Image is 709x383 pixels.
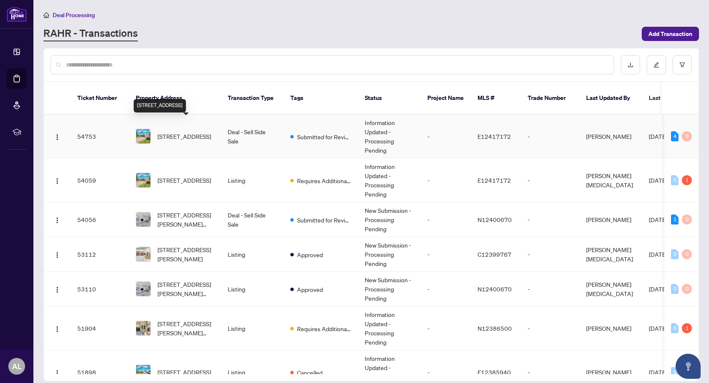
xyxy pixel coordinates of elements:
span: Requires Additional Docs [297,176,351,185]
span: Submitted for Review [297,132,351,141]
td: [PERSON_NAME][MEDICAL_DATA] [579,158,642,202]
div: 0 [671,367,679,377]
th: Last Updated By [579,82,642,115]
th: Transaction Type [221,82,284,115]
img: Logo [54,217,61,224]
img: Logo [54,134,61,140]
span: [STREET_ADDRESS][PERSON_NAME][PERSON_NAME] [158,210,214,229]
img: thumbnail-img [136,212,150,227]
td: - [521,237,579,272]
td: Information Updated - Processing Pending [358,158,421,202]
div: 0 [671,323,679,333]
button: Logo [51,248,64,261]
td: 53110 [71,272,129,306]
span: home [43,12,49,18]
td: - [421,115,471,158]
th: MLS # [471,82,521,115]
span: [STREET_ADDRESS] [158,368,211,377]
th: Status [358,82,421,115]
td: Deal - Sell Side Sale [221,115,284,158]
div: 1 [682,175,692,185]
td: [PERSON_NAME][MEDICAL_DATA] [579,272,642,306]
span: [DATE] [649,368,667,376]
div: 0 [682,214,692,225]
img: thumbnail-img [136,365,150,379]
td: - [521,115,579,158]
img: Logo [54,178,61,184]
button: edit [647,55,666,74]
td: Information Updated - Processing Pending [358,306,421,350]
button: Logo [51,365,64,379]
div: 0 [671,284,679,294]
img: thumbnail-img [136,129,150,143]
td: - [421,237,471,272]
span: E12385940 [478,368,511,376]
button: Logo [51,322,64,335]
span: Cancelled [297,368,323,377]
div: 0 [671,175,679,185]
span: [DATE] [649,216,667,223]
img: thumbnail-img [136,282,150,296]
td: - [521,272,579,306]
td: - [421,202,471,237]
span: Approved [297,250,323,259]
div: 1 [682,323,692,333]
div: 0 [682,131,692,141]
td: - [421,272,471,306]
button: Open asap [676,354,701,379]
span: N12400670 [478,285,512,293]
th: Trade Number [521,82,579,115]
span: download [628,62,633,68]
span: C12399767 [478,250,511,258]
span: [STREET_ADDRESS][PERSON_NAME][PERSON_NAME] [158,280,214,298]
td: [PERSON_NAME] [579,306,642,350]
img: Logo [54,252,61,258]
span: E12417172 [478,176,511,184]
span: Submitted for Review [297,215,351,225]
th: Ticket Number [71,82,129,115]
div: 4 [671,131,679,141]
img: thumbnail-img [136,321,150,335]
td: Information Updated - Processing Pending [358,115,421,158]
td: 53112 [71,237,129,272]
span: filter [679,62,685,68]
img: thumbnail-img [136,247,150,261]
div: 0 [682,284,692,294]
span: Deal Processing [53,11,95,19]
td: 51904 [71,306,129,350]
td: - [421,306,471,350]
img: Logo [54,370,61,376]
span: [STREET_ADDRESS][PERSON_NAME] [158,245,214,263]
td: Deal - Sell Side Sale [221,202,284,237]
th: Property Address [129,82,221,115]
span: [DATE] [649,324,667,332]
td: - [521,158,579,202]
span: [DATE] [649,133,667,140]
td: 54753 [71,115,129,158]
span: [DATE] [649,285,667,293]
div: 1 [671,214,679,225]
span: N12400670 [478,216,512,223]
td: - [421,158,471,202]
td: New Submission - Processing Pending [358,202,421,237]
td: 54056 [71,202,129,237]
img: Logo [54,326,61,332]
div: [STREET_ADDRESS] [134,99,186,112]
span: [STREET_ADDRESS][PERSON_NAME][PERSON_NAME] [158,319,214,337]
td: New Submission - Processing Pending [358,272,421,306]
td: New Submission - Processing Pending [358,237,421,272]
td: Listing [221,272,284,306]
span: Approved [297,285,323,294]
span: [DATE] [649,176,667,184]
td: Listing [221,158,284,202]
th: Project Name [421,82,471,115]
span: [STREET_ADDRESS] [158,176,211,185]
td: Listing [221,237,284,272]
button: Add Transaction [642,27,699,41]
td: - [521,202,579,237]
div: 0 [671,249,679,259]
span: edit [653,62,659,68]
button: Logo [51,174,64,187]
td: [PERSON_NAME] [579,202,642,237]
button: Logo [51,213,64,226]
